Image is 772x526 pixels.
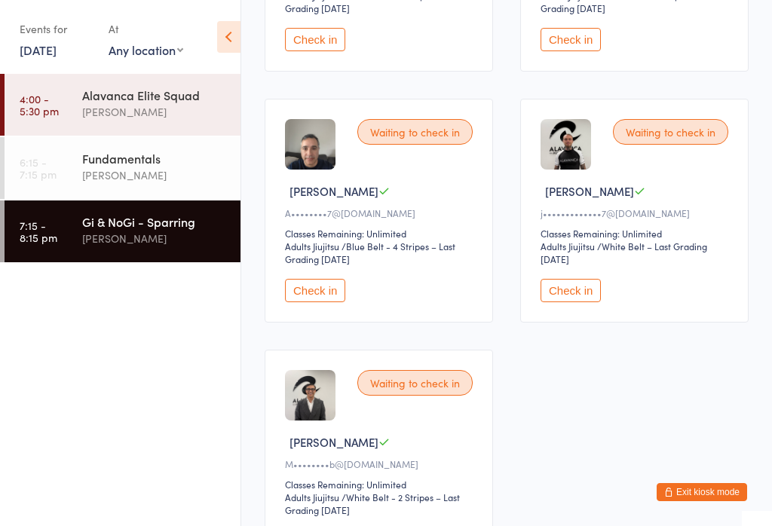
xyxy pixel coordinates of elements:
[285,279,345,302] button: Check in
[285,28,345,51] button: Check in
[5,74,240,136] a: 4:00 -5:30 pmAlavanca Elite Squad[PERSON_NAME]
[109,17,183,41] div: At
[541,227,733,240] div: Classes Remaining: Unlimited
[82,87,228,103] div: Alavanca Elite Squad
[541,206,733,219] div: j•••••••••••••7@[DOMAIN_NAME]
[285,370,335,420] img: image1752732221.png
[613,119,728,145] div: Waiting to check in
[285,478,477,491] div: Classes Remaining: Unlimited
[541,28,601,51] button: Check in
[541,240,595,252] div: Adults Jiujitsu
[541,240,707,265] span: / White Belt – Last Grading [DATE]
[285,491,339,503] div: Adults Jiujitsu
[20,93,59,117] time: 4:00 - 5:30 pm
[285,491,460,516] span: / White Belt - 2 Stripes – Last Grading [DATE]
[285,240,339,252] div: Adults Jiujitsu
[357,370,473,396] div: Waiting to check in
[109,41,183,58] div: Any location
[20,41,57,58] a: [DATE]
[357,119,473,145] div: Waiting to check in
[82,230,228,247] div: [PERSON_NAME]
[5,137,240,199] a: 6:15 -7:15 pmFundamentals[PERSON_NAME]
[20,219,57,243] time: 7:15 - 8:15 pm
[541,279,601,302] button: Check in
[657,483,747,501] button: Exit kiosk mode
[20,17,93,41] div: Events for
[285,119,335,170] img: image1701646339.png
[20,156,57,180] time: 6:15 - 7:15 pm
[82,150,228,167] div: Fundamentals
[545,183,634,199] span: [PERSON_NAME]
[285,227,477,240] div: Classes Remaining: Unlimited
[82,103,228,121] div: [PERSON_NAME]
[289,183,378,199] span: [PERSON_NAME]
[82,167,228,184] div: [PERSON_NAME]
[289,434,378,450] span: [PERSON_NAME]
[285,240,455,265] span: / Blue Belt - 4 Stripes – Last Grading [DATE]
[285,206,477,219] div: A••••••••7@[DOMAIN_NAME]
[5,200,240,262] a: 7:15 -8:15 pmGi & NoGi - Sparring[PERSON_NAME]
[82,213,228,230] div: Gi & NoGi - Sparring
[541,119,591,170] img: image1750758889.png
[285,457,477,470] div: M••••••••b@[DOMAIN_NAME]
